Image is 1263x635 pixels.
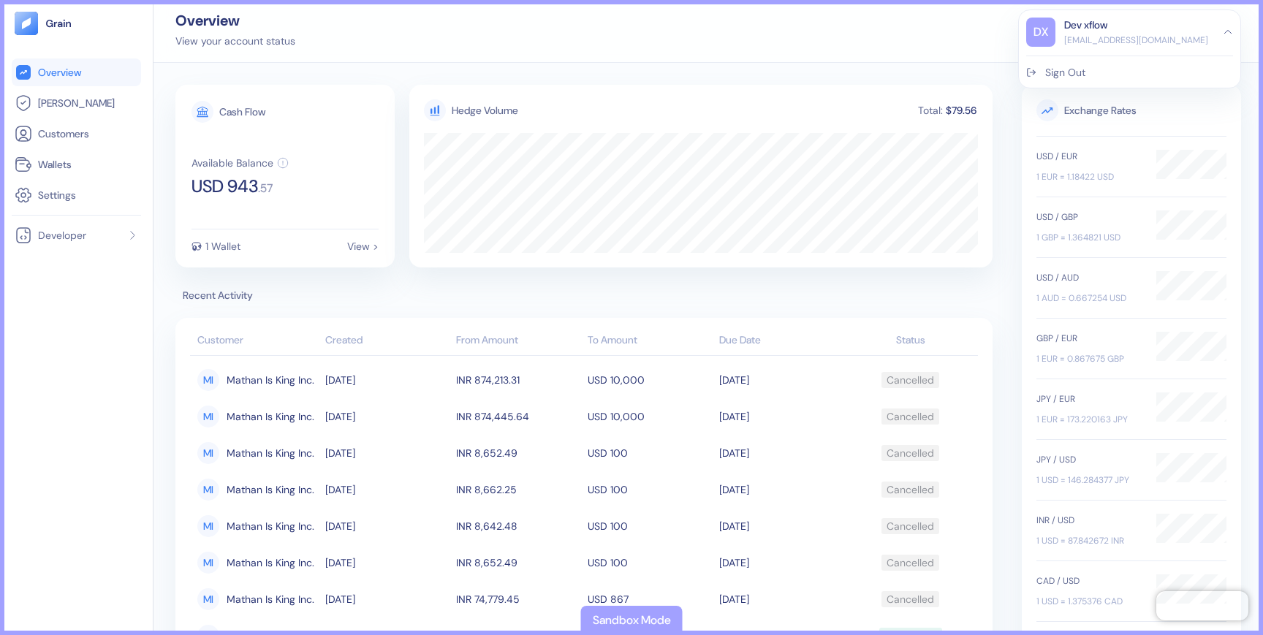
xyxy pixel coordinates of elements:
div: USD / EUR [1036,150,1142,163]
div: CAD / USD [1036,574,1142,588]
a: Settings [15,186,138,204]
td: USD 100 [584,435,716,471]
span: Mathan Is King Inc. [227,514,314,539]
div: 1 USD = 1.375376 CAD [1036,595,1142,608]
span: Settings [38,188,76,202]
td: [DATE] [716,362,847,398]
div: 1 EUR = 0.867675 GBP [1036,352,1142,365]
div: $79.56 [944,105,978,115]
td: [DATE] [716,398,847,435]
span: . 57 [258,183,273,194]
div: GBP / EUR [1036,332,1142,345]
th: Due Date [716,327,847,356]
button: Available Balance [191,157,289,169]
th: Created [322,327,453,356]
span: Wallets [38,157,72,172]
td: USD 10,000 [584,398,716,435]
a: [PERSON_NAME] [15,94,138,112]
span: Developer [38,228,86,243]
div: Cancelled [887,587,934,612]
div: 1 AUD = 0.667254 USD [1036,292,1142,305]
div: 1 USD = 146.284377 JPY [1036,474,1142,487]
span: [PERSON_NAME] [38,96,115,110]
div: USD / GBP [1036,210,1142,224]
span: Mathan Is King Inc. [227,550,314,575]
div: [EMAIL_ADDRESS][DOMAIN_NAME] [1064,34,1208,47]
td: USD 867 [584,581,716,617]
div: Overview [175,13,295,28]
div: INR / USD [1036,514,1142,527]
td: [DATE] [716,544,847,581]
th: Customer [190,327,322,356]
div: USD / AUD [1036,271,1142,284]
th: To Amount [584,327,716,356]
span: Mathan Is King Inc. [227,587,314,612]
span: Customers [38,126,89,141]
div: Status [850,332,971,348]
img: logo [45,18,72,28]
span: USD 943 [191,178,258,195]
div: View your account status [175,34,295,49]
div: MI [197,588,219,610]
td: INR 8,642.48 [452,508,584,544]
div: 1 USD = 87.842672 INR [1036,534,1142,547]
div: 1 GBP = 1.364821 USD [1036,231,1142,244]
div: Cash Flow [219,107,265,117]
div: View > [347,241,379,251]
iframe: Chatra live chat [1156,591,1248,620]
div: MI [197,552,219,574]
th: From Amount [452,327,584,356]
td: INR 874,445.64 [452,398,584,435]
span: Exchange Rates [1036,99,1226,121]
td: [DATE] [322,581,453,617]
span: Mathan Is King Inc. [227,441,314,465]
div: MI [197,442,219,464]
td: [DATE] [322,362,453,398]
td: [DATE] [322,544,453,581]
span: Recent Activity [175,288,993,303]
td: USD 100 [584,508,716,544]
td: USD 10,000 [584,362,716,398]
td: [DATE] [322,435,453,471]
td: INR 8,652.49 [452,544,584,581]
span: Overview [38,65,81,80]
div: Cancelled [887,441,934,465]
span: Mathan Is King Inc. [227,477,314,502]
a: Overview [15,64,138,81]
div: Sign Out [1045,65,1085,80]
img: logo-tablet-V2.svg [15,12,38,35]
td: USD 100 [584,471,716,508]
td: [DATE] [716,581,847,617]
div: JPY / EUR [1036,392,1142,406]
div: MI [197,406,219,427]
a: Customers [15,125,138,142]
div: MI [197,479,219,501]
td: [DATE] [716,435,847,471]
a: Wallets [15,156,138,173]
div: Cancelled [887,550,934,575]
div: Dev xflow [1064,18,1107,33]
div: 1 EUR = 1.18422 USD [1036,170,1142,183]
span: Mathan Is King Inc. [227,404,314,429]
div: 1 EUR = 173.220163 JPY [1036,413,1142,426]
span: Mathan Is King Inc. [227,368,314,392]
div: Sandbox Mode [593,612,671,629]
div: Cancelled [887,368,934,392]
td: INR 8,662.25 [452,471,584,508]
div: Cancelled [887,477,934,502]
td: USD 100 [584,544,716,581]
div: Available Balance [191,158,273,168]
td: [DATE] [322,508,453,544]
div: JPY / USD [1036,453,1142,466]
div: Total: [917,105,944,115]
div: Hedge Volume [452,103,518,118]
td: [DATE] [716,508,847,544]
div: Cancelled [887,404,934,429]
div: 1 Wallet [205,241,240,251]
td: [DATE] [322,398,453,435]
td: INR 74,779.45 [452,581,584,617]
div: DX [1026,18,1055,47]
td: [DATE] [322,471,453,508]
div: MI [197,515,219,537]
div: Cancelled [887,514,934,539]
